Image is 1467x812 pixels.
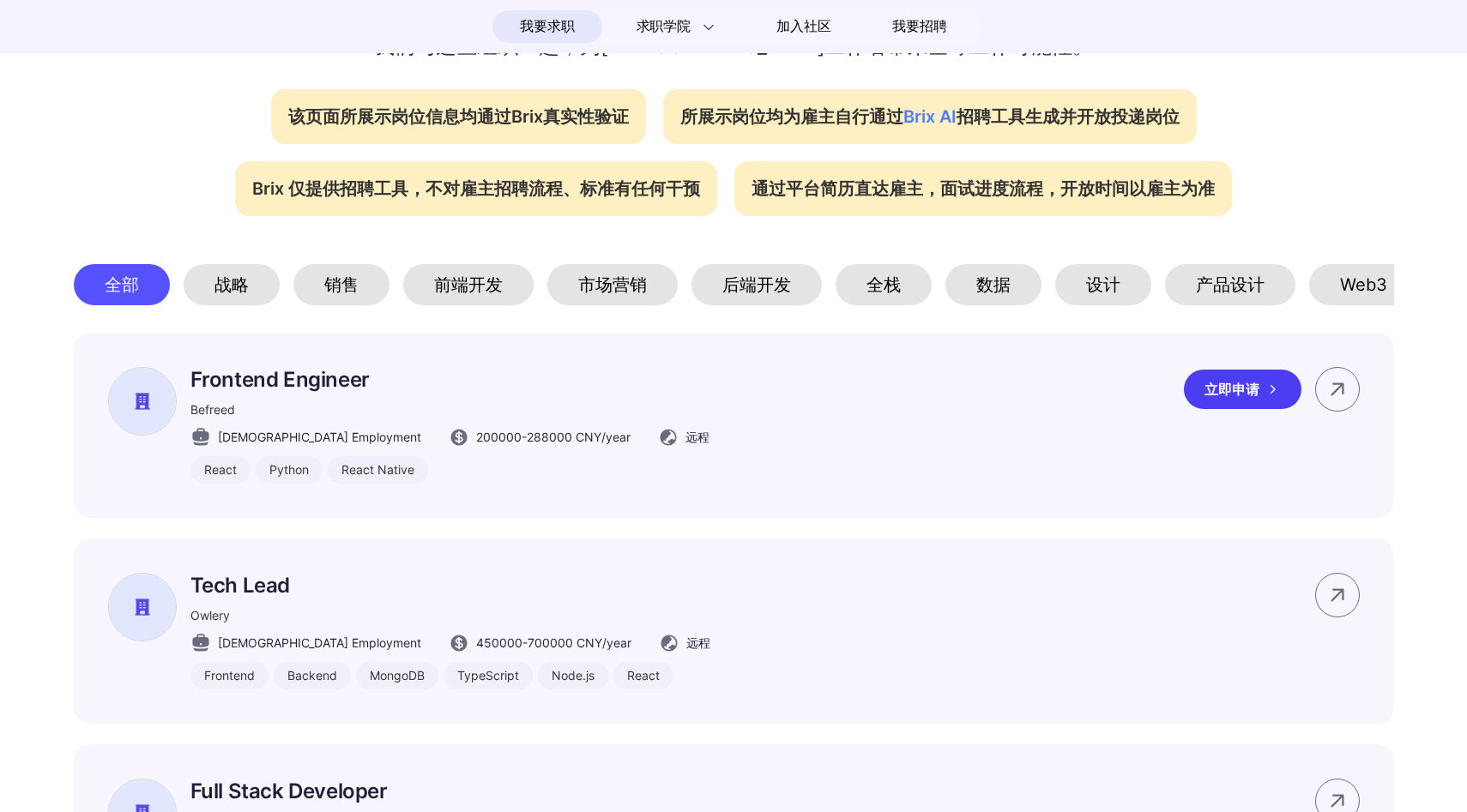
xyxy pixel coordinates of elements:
span: Brix AI [903,106,957,127]
p: Frontend Engineer [190,367,709,392]
div: Frontend [190,662,269,689]
span: 远程 [685,428,709,446]
div: Web3 [1309,264,1418,305]
div: TypeScript [444,662,533,689]
span: 加入社区 [776,13,830,40]
div: 产品设计 [1165,264,1295,305]
div: 所展示岗位均为雇主自行通过 招聘工具生成并开放投递岗位 [663,89,1197,144]
div: MongoDB [356,662,438,689]
span: Owlery [190,608,230,623]
div: React Native [328,456,428,484]
div: Brix 仅提供招聘工具，不对雇主招聘流程、标准有任何干预 [235,161,717,216]
p: Tech Lead [190,573,710,598]
span: 200000 - 288000 CNY /year [476,428,631,446]
span: 我要招聘 [892,16,946,37]
div: 立即申请 [1184,370,1301,409]
div: React [613,662,673,689]
span: 我要求职 [520,13,574,40]
div: 数据 [945,264,1041,305]
div: 全部 [74,264,170,305]
span: Befreed [190,402,235,417]
div: 通过平台简历直达雇主，面试进度流程，开放时间以雇主为准 [734,161,1232,216]
div: 后端开发 [691,264,822,305]
div: Python [256,456,323,484]
div: 设计 [1055,264,1151,305]
span: [DEMOGRAPHIC_DATA] Employment [218,634,421,652]
span: [DEMOGRAPHIC_DATA] Employment [218,428,421,446]
span: 450000 - 700000 CNY /year [476,634,631,652]
div: 战略 [184,264,280,305]
div: 该页面所展示岗位信息均通过Brix真实性验证 [271,89,646,144]
div: 市场营销 [547,264,678,305]
div: 全栈 [836,264,932,305]
span: 远程 [686,634,710,652]
div: 销售 [293,264,389,305]
span: 求职学院 [637,16,691,37]
div: 前端开发 [403,264,534,305]
div: Node.js [538,662,608,689]
a: 立即申请 [1184,370,1315,409]
div: Backend [274,662,351,689]
p: Full Stack Developer [190,779,683,803]
div: React [190,456,251,484]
